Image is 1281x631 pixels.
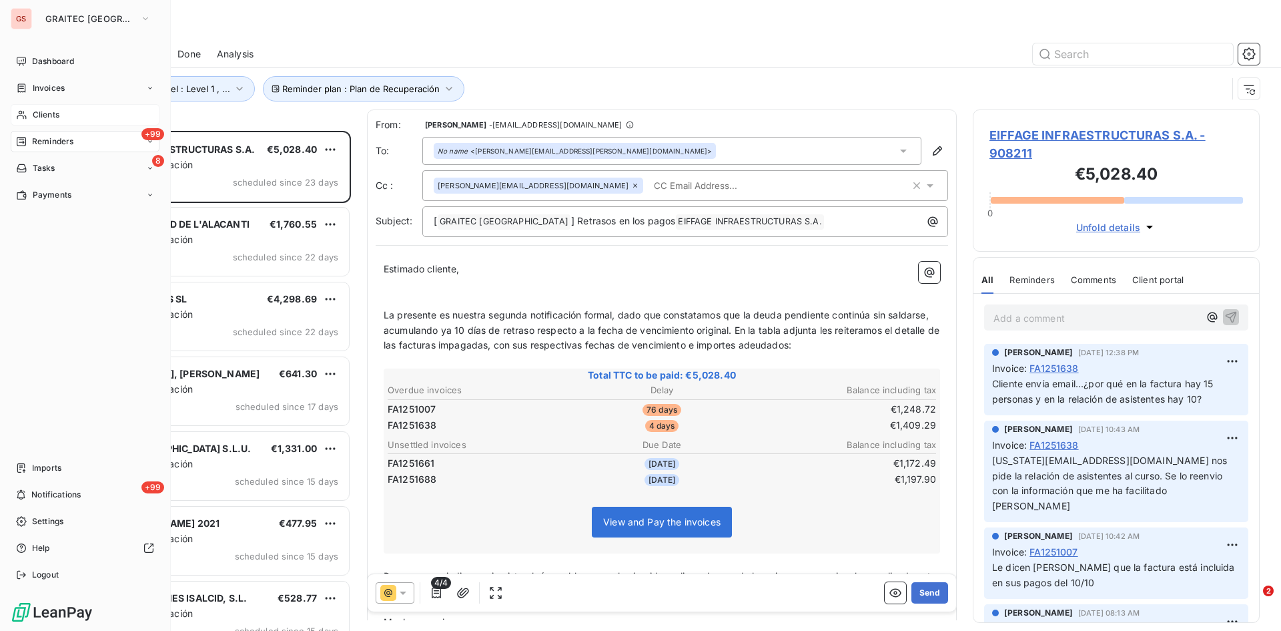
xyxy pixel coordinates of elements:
span: Logout [32,569,59,581]
span: EIFFAGE INFRAESTRUCTURAS S.A. [94,144,255,155]
span: [DATE] [645,458,680,470]
span: [DATE] 10:42 AM [1078,532,1140,540]
span: [DATE] 08:13 AM [1078,609,1140,617]
span: FA1251638 [1029,361,1078,375]
span: scheduled since 23 days [233,177,338,188]
span: Settings [32,515,63,528]
span: €528.77 [278,592,317,604]
span: scheduled since 15 days [235,551,338,562]
span: GRAITEC [GEOGRAPHIC_DATA] [438,214,570,230]
span: scheduled since 22 days [233,327,338,337]
img: Logo LeanPay [11,602,93,623]
span: Estimado cliente, [384,263,460,274]
button: Reminder Level : Level 1 , ... [95,76,255,101]
th: Balance including tax [755,438,937,452]
th: Overdue invoices [387,383,569,397]
span: €1,760.55 [270,218,317,230]
span: FARO [GEOGRAPHIC_DATA] S.L.U. [94,443,251,454]
th: Delay [570,383,753,397]
div: <[PERSON_NAME][EMAIL_ADDRESS][PERSON_NAME][DOMAIN_NAME]> [438,146,712,156]
span: [DATE] 12:38 PM [1078,349,1139,357]
span: Reminders [32,136,73,148]
span: €1,331.00 [271,443,317,454]
span: Invoice : [992,438,1027,452]
span: [PERSON_NAME] [1004,530,1073,542]
input: CC Email Address... [649,176,803,196]
span: scheduled since 15 days [235,476,338,487]
span: MANCOMUNIDAD DE L'ALACANTI [94,218,250,230]
a: Help [11,538,159,559]
span: Imports [32,462,61,474]
span: Subject: [376,215,412,226]
button: Unfold details [1072,220,1160,235]
button: Reminder plan : Plan de Recuperación [263,76,464,101]
span: +99 [141,481,164,493]
span: FA1251638 [1029,438,1078,452]
span: EIFFAGE INFRAESTRUCTURAS S.A. - 908211 [989,126,1243,162]
span: [PERSON_NAME] [1004,423,1073,435]
span: [PERSON_NAME] [1004,347,1073,359]
span: [PERSON_NAME][EMAIL_ADDRESS][DOMAIN_NAME] [438,182,628,190]
span: 4 days [645,420,679,432]
span: 2 [1263,586,1274,596]
span: Dashboard [32,55,74,67]
input: Search [1033,43,1233,65]
span: Reminders [1009,274,1054,285]
th: Balance including tax [755,383,937,397]
td: FA1251661 [387,456,569,471]
span: Client portal [1132,274,1184,285]
label: Cc : [376,179,422,192]
span: FA1251638 [388,419,436,432]
label: To: [376,144,422,158]
span: Done [177,47,201,61]
span: scheduled since 22 days [233,252,338,262]
h3: €5,028.40 [989,162,1243,189]
button: Send [911,582,948,604]
span: All [981,274,993,285]
span: Invoice : [992,545,1027,559]
span: [US_STATE][EMAIL_ADDRESS][DOMAIN_NAME] nos pide la relación de asistentes al curso. Se lo reenvio... [992,455,1230,512]
span: Analysis [217,47,254,61]
span: €5,028.40 [267,144,317,155]
span: View and Pay the invoices [603,516,721,528]
span: Rogamos nos indiquen si existe algún problema que les impida realizar el pago de las mismas y que... [384,570,939,597]
span: EIFFAGE INFRAESTRUCTURAS S.A. [676,214,823,230]
span: Notifications [31,489,81,501]
span: Help [32,542,50,554]
span: +99 [141,128,164,140]
td: €1,409.29 [755,418,937,433]
th: Unsettled invoices [387,438,569,452]
div: grid [64,131,351,631]
span: [DATE] [645,474,680,486]
iframe: Intercom live chat [1236,586,1268,618]
span: scheduled since 17 days [236,401,338,412]
span: FA1251007 [388,403,436,416]
span: €477.95 [279,517,317,529]
span: 76 days [643,404,681,416]
span: Invoice : [992,361,1027,375]
span: [PERSON_NAME], [PERSON_NAME] [94,368,260,379]
td: FA1251688 [387,472,569,487]
td: €1,197.90 [755,472,937,487]
span: La presente es nuestra segunda notificación formal, dado que constatamos que la deuda pendiente c... [384,309,942,351]
span: Reminder Level : Level 1 , ... [114,83,230,94]
span: Payments [33,189,71,201]
th: Due Date [570,438,753,452]
span: [DATE] 10:43 AM [1078,425,1140,433]
span: From: [376,118,422,132]
span: 8 [152,155,164,167]
span: Reminder plan : Plan de Recuperación [282,83,440,94]
span: Muchas gracias. [384,616,457,628]
span: [PERSON_NAME] [1004,607,1073,619]
span: Comments [1071,274,1116,285]
span: €4,298.69 [267,293,317,304]
span: Clients [33,109,59,121]
span: [ [434,215,437,226]
span: Le dicen [PERSON_NAME] que la factura está incluida en sus pagos del 10/10 [992,562,1238,588]
div: GS [11,8,32,29]
span: GRAITEC [GEOGRAPHIC_DATA] [45,13,135,24]
span: - [EMAIL_ADDRESS][DOMAIN_NAME] [489,121,622,129]
td: €1,248.72 [755,402,937,417]
span: Total TTC to be paid: €5,028.40 [386,369,938,382]
span: Invoices [33,82,65,94]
